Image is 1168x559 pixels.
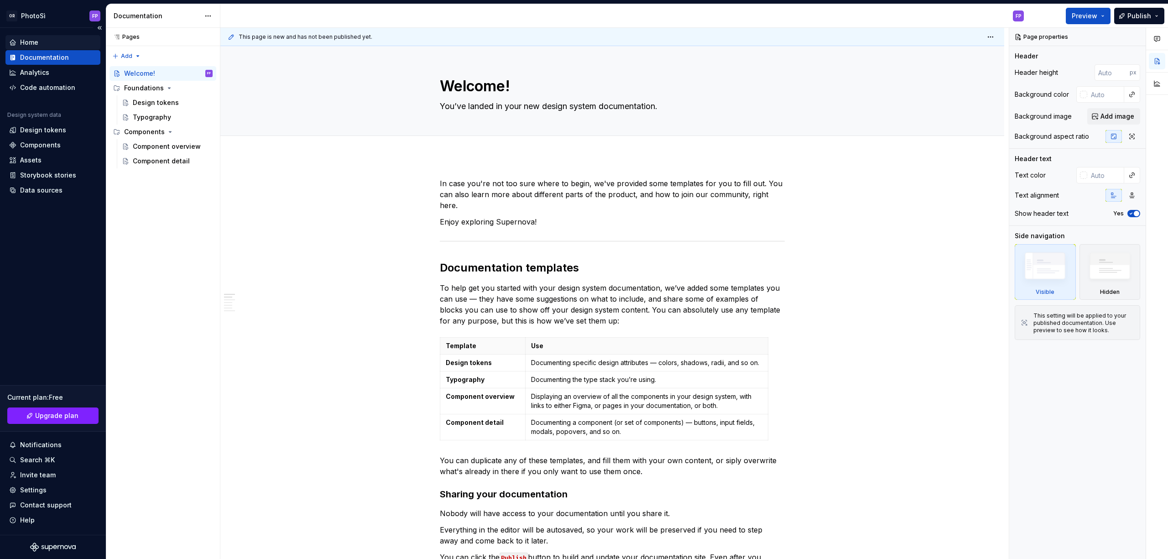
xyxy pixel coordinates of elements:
[1087,167,1124,183] input: Auto
[446,341,520,350] p: Template
[20,53,69,62] div: Documentation
[1016,12,1022,20] div: FP
[438,99,783,114] textarea: You’ve landed in your new design system documentation.
[6,10,17,21] div: OR
[5,183,100,198] a: Data sources
[5,438,100,452] button: Notifications
[92,12,98,20] div: FP
[20,83,75,92] div: Code automation
[109,66,216,81] a: Welcome!FP
[21,11,46,21] div: PhotoSì
[109,33,140,41] div: Pages
[114,11,200,21] div: Documentation
[531,418,762,436] p: Documenting a component (or set of components) — buttons, input fields, modals, popovers, and so on.
[531,392,762,410] p: Displaying an overview of all the components in your design system, with links to either Figma, o...
[446,392,515,400] strong: Component overview
[109,81,216,95] div: Foundations
[20,186,63,195] div: Data sources
[1100,288,1120,296] div: Hidden
[531,341,762,350] p: Use
[7,407,99,424] a: Upgrade plan
[1066,8,1111,24] button: Preview
[30,543,76,552] svg: Supernova Logo
[440,508,785,519] p: Nobody will have access to your documentation until you share it.
[20,125,66,135] div: Design tokens
[446,359,492,366] strong: Design tokens
[5,138,100,152] a: Components
[133,98,179,107] div: Design tokens
[20,171,76,180] div: Storybook stories
[20,38,38,47] div: Home
[2,6,104,26] button: ORPhotoSìFP
[35,411,78,420] span: Upgrade plan
[5,513,100,528] button: Help
[1036,288,1054,296] div: Visible
[20,516,35,525] div: Help
[440,216,785,227] p: Enjoy exploring Supernova!
[124,84,164,93] div: Foundations
[440,178,785,211] p: In case you're not too sure where to begin, we've provided some templates for you to fill out. Yo...
[1114,8,1164,24] button: Publish
[5,483,100,497] a: Settings
[20,470,56,480] div: Invite team
[118,110,216,125] a: Typography
[5,453,100,467] button: Search ⌘K
[1015,112,1072,121] div: Background image
[20,440,62,449] div: Notifications
[1015,244,1076,300] div: Visible
[1072,11,1097,21] span: Preview
[1015,209,1069,218] div: Show header text
[1079,244,1141,300] div: Hidden
[1015,68,1058,77] div: Header height
[20,501,72,510] div: Contact support
[93,21,106,34] button: Collapse sidebar
[207,69,211,78] div: FP
[531,358,762,367] p: Documenting specific design attributes — colors, shadows, radii, and so on.
[5,468,100,482] a: Invite team
[440,282,785,326] p: To help get you started with your design system documentation, we’ve added some templates you can...
[5,168,100,183] a: Storybook stories
[1015,52,1038,61] div: Header
[109,50,144,63] button: Add
[5,80,100,95] a: Code automation
[1015,154,1052,163] div: Header text
[438,75,783,97] textarea: Welcome!
[5,153,100,167] a: Assets
[1100,112,1134,121] span: Add image
[118,95,216,110] a: Design tokens
[446,376,485,383] strong: Typography
[1015,90,1069,99] div: Background color
[133,113,171,122] div: Typography
[1130,69,1137,76] p: px
[1087,108,1140,125] button: Add image
[20,156,42,165] div: Assets
[133,142,201,151] div: Component overview
[133,157,190,166] div: Component detail
[1033,312,1134,334] div: This setting will be applied to your published documentation. Use preview to see how it looks.
[121,52,132,60] span: Add
[446,418,504,426] strong: Component detail
[7,111,61,119] div: Design system data
[20,68,49,77] div: Analytics
[1015,231,1065,240] div: Side navigation
[1095,64,1130,81] input: Auto
[1015,191,1059,200] div: Text alignment
[109,125,216,139] div: Components
[531,375,762,384] p: Documenting the type stack you’re using.
[124,127,165,136] div: Components
[20,486,47,495] div: Settings
[20,455,55,465] div: Search ⌘K
[1087,86,1124,103] input: Auto
[1015,132,1089,141] div: Background aspect ratio
[440,524,785,546] p: Everything in the editor will be autosaved, so your work will be preserved if you need to step aw...
[5,123,100,137] a: Design tokens
[109,66,216,168] div: Page tree
[440,455,785,477] p: You can duplicate any of these templates, and fill them with your own content, or siply overwrite...
[1127,11,1151,21] span: Publish
[440,488,785,501] h3: Sharing your documentation
[1015,171,1046,180] div: Text color
[1113,210,1124,217] label: Yes
[7,393,99,402] div: Current plan : Free
[440,261,785,275] h2: Documentation templates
